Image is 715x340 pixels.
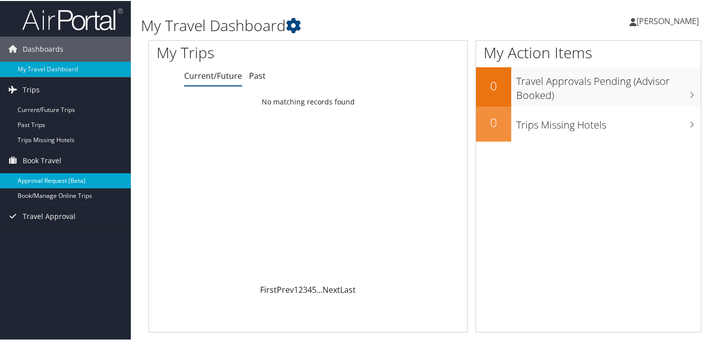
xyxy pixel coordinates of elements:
span: [PERSON_NAME] [637,15,699,26]
span: … [316,283,323,294]
h2: 0 [476,113,511,130]
h1: My Travel Dashboard [141,14,520,35]
a: First [260,283,277,294]
a: Prev [277,283,294,294]
h1: My Trips [156,41,327,62]
span: Trips [23,76,40,101]
h1: My Action Items [476,41,701,62]
span: Book Travel [23,147,61,172]
a: Last [340,283,356,294]
h2: 0 [476,76,511,93]
span: Travel Approval [23,203,75,228]
a: 4 [307,283,312,294]
a: 2 [298,283,303,294]
img: airportal-logo.png [22,7,123,30]
a: 1 [294,283,298,294]
a: [PERSON_NAME] [629,5,709,35]
a: 0Trips Missing Hotels [476,105,701,141]
a: 3 [303,283,307,294]
a: 5 [312,283,316,294]
td: No matching records found [149,92,467,110]
a: Next [323,283,340,294]
h3: Travel Approvals Pending (Advisor Booked) [516,68,701,101]
a: Past [249,69,266,80]
h3: Trips Missing Hotels [516,112,701,131]
a: Current/Future [184,69,242,80]
span: Dashboards [23,36,63,61]
a: 0Travel Approvals Pending (Advisor Booked) [476,66,701,105]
